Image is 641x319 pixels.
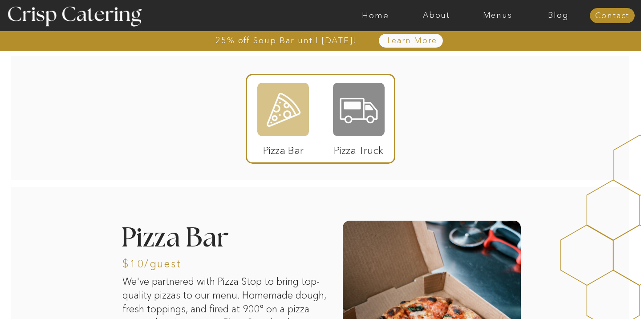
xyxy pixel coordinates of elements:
a: Learn More [366,36,458,45]
a: Home [345,11,406,20]
a: Contact [590,12,635,20]
a: 25% off Soup Bar until [DATE]! [183,36,389,45]
p: Pizza Truck [329,135,388,161]
a: Blog [528,11,589,20]
h2: Pizza Bar [121,225,285,253]
h3: $10/guest [122,258,250,267]
a: About [406,11,467,20]
a: Menus [467,11,528,20]
p: Pizza Bar [254,135,313,161]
